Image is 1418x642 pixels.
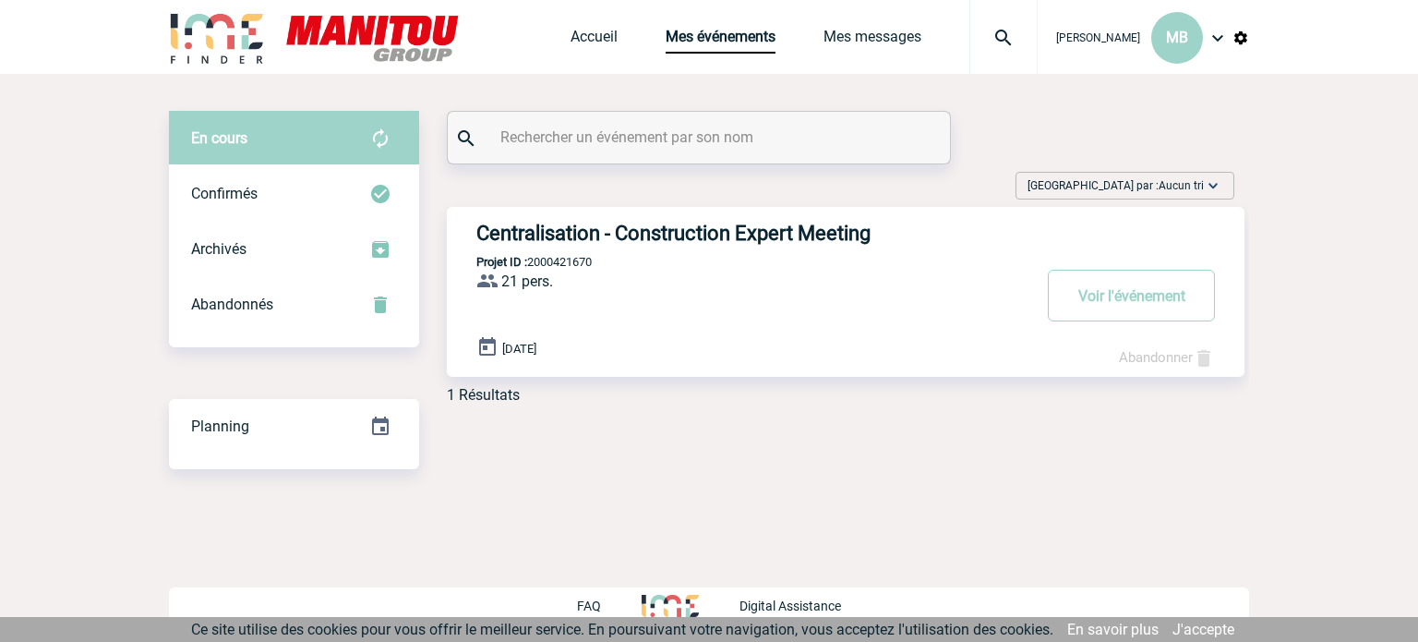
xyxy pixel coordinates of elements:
span: Aucun tri [1159,179,1204,192]
img: IME-Finder [169,11,265,64]
a: Abandonner [1119,349,1215,366]
p: Digital Assistance [739,599,841,613]
div: Retrouvez ici tous vos événements annulés [169,277,419,333]
a: Mes messages [823,28,921,54]
span: MB [1166,29,1188,46]
div: Retrouvez ici tous les événements que vous avez décidé d'archiver [169,222,419,277]
span: [GEOGRAPHIC_DATA] par : [1027,176,1204,195]
div: 1 Résultats [447,386,520,404]
div: Retrouvez ici tous vos évènements avant confirmation [169,111,419,166]
p: 2000421670 [447,255,592,269]
span: Confirmés [191,185,258,202]
a: Accueil [571,28,618,54]
button: Voir l'événement [1048,270,1215,321]
a: En savoir plus [1067,621,1159,638]
input: Rechercher un événement par son nom [496,124,907,151]
h3: Centralisation - Construction Expert Meeting [476,222,1030,245]
p: FAQ [577,599,601,613]
span: [DATE] [502,342,536,356]
a: FAQ [577,596,642,613]
a: Mes événements [666,28,775,54]
div: Retrouvez ici tous vos événements organisés par date et état d'avancement [169,399,419,454]
span: Archivés [191,240,246,258]
a: Centralisation - Construction Expert Meeting [447,222,1244,245]
span: Abandonnés [191,296,273,313]
span: 21 pers. [501,273,553,290]
span: [PERSON_NAME] [1056,31,1140,44]
span: Planning [191,418,249,435]
b: Projet ID : [476,255,527,269]
a: Planning [169,398,419,453]
span: En cours [191,129,247,147]
img: http://www.idealmeetingsevents.fr/ [642,595,699,617]
a: J'accepte [1172,621,1234,638]
span: Ce site utilise des cookies pour vous offrir le meilleur service. En poursuivant votre navigation... [191,621,1053,638]
img: baseline_expand_more_white_24dp-b.png [1204,176,1222,195]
